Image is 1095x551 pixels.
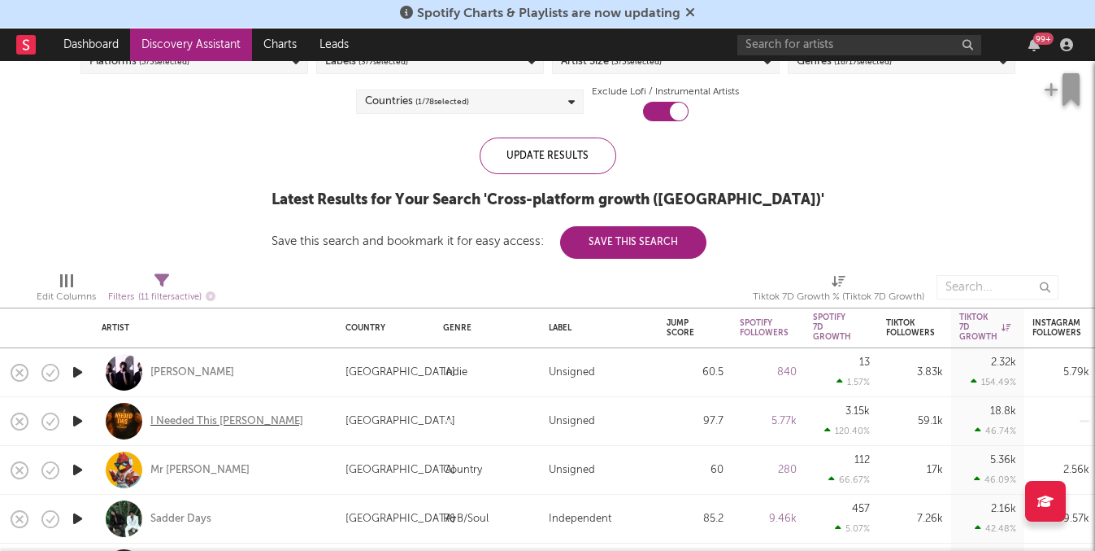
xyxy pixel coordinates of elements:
div: 280 [740,461,797,480]
div: Artist Size [561,52,662,72]
div: Independent [549,509,611,529]
div: 46.09 % [974,474,1016,485]
a: Discovery Assistant [130,28,252,61]
div: 2.32k [991,357,1016,368]
span: Spotify Charts & Playlists are now updating [417,7,680,20]
div: Tiktok Followers [886,318,935,338]
button: Save This Search [560,226,706,259]
div: Genres [797,52,892,72]
div: Country [345,323,419,333]
div: Edit Columns [37,267,96,314]
div: 457 [852,504,870,514]
div: 42.48 % [975,523,1016,534]
div: 112 [854,455,870,466]
div: Filters [108,287,215,308]
div: Indie [443,363,467,383]
div: Tiktok 7D Growth [959,313,1010,342]
div: 2.56k [1032,461,1089,480]
div: 5.79k [1032,363,1089,383]
div: 5.07 % [835,523,870,534]
div: 2.16k [991,504,1016,514]
div: [GEOGRAPHIC_DATA] [345,363,455,383]
div: 1.57 % [836,377,870,387]
div: 66.67 % [828,474,870,485]
span: ( 1 / 78 selected) [415,92,469,112]
div: Unsigned [549,412,595,431]
div: [GEOGRAPHIC_DATA] [345,461,455,480]
div: Platforms [89,52,189,72]
label: Exclude Lofi / Instrumental Artists [592,82,739,102]
a: I Needed This [PERSON_NAME] [150,414,303,429]
a: Sadder Days [150,512,211,527]
div: 5.36k [990,455,1016,466]
a: Dashboard [52,28,130,61]
div: Genre [443,323,524,333]
div: Filters(11 filters active) [108,267,215,314]
div: Tiktok 7D Growth % (Tiktok 7D Growth) [753,267,924,314]
div: R&B/Soul [443,509,489,529]
input: Search... [936,275,1058,300]
div: Tiktok 7D Growth % (Tiktok 7D Growth) [753,287,924,307]
button: 99+ [1028,38,1040,51]
div: Spotify Followers [740,318,789,338]
div: 85.2 [667,509,723,529]
div: Label [549,323,642,333]
div: 5.77k [740,412,797,431]
a: Charts [252,28,308,61]
div: 97.7 [667,412,723,431]
div: 13 [859,357,870,368]
div: Artist [102,323,321,333]
div: Country [443,461,482,480]
div: 3.83k [886,363,943,383]
span: ( 5 / 5 selected) [139,52,189,72]
div: [GEOGRAPHIC_DATA] [345,412,455,431]
div: Save this search and bookmark it for easy access: [272,235,706,247]
div: 9.46k [740,509,797,529]
div: Unsigned [549,461,595,480]
a: Leads [308,28,360,61]
div: Update Results [480,138,616,174]
div: Edit Columns [37,287,96,307]
div: 154.49 % [971,377,1016,387]
input: Search for artists [737,35,981,55]
div: 3.15k [845,406,870,417]
a: Mr [PERSON_NAME] [150,463,250,478]
div: 60 [667,461,723,480]
div: Countries [365,92,469,112]
div: Labels [325,52,408,72]
span: ( 5 / 5 selected) [611,52,662,72]
div: 120.40 % [824,426,870,436]
div: Instagram Followers [1032,318,1081,338]
div: Jump Score [667,318,699,338]
span: ( 11 filters active) [138,293,202,302]
div: 59.1k [886,412,943,431]
span: ( 16 / 17 selected) [834,52,892,72]
span: Dismiss [685,7,695,20]
div: Unsigned [549,363,595,383]
div: 840 [740,363,797,383]
div: [GEOGRAPHIC_DATA] [345,509,455,529]
div: 7.26k [886,509,943,529]
span: ( 3 / 7 selected) [358,52,408,72]
div: 18.8k [990,406,1016,417]
div: 60.5 [667,363,723,383]
a: [PERSON_NAME] [150,365,234,380]
div: Spotify 7D Growth [813,313,851,342]
div: Latest Results for Your Search ' Cross-platform growth ([GEOGRAPHIC_DATA]) ' [272,190,824,210]
div: 46.74 % [975,426,1016,436]
div: 99 + [1033,33,1054,45]
div: 17k [886,461,943,480]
